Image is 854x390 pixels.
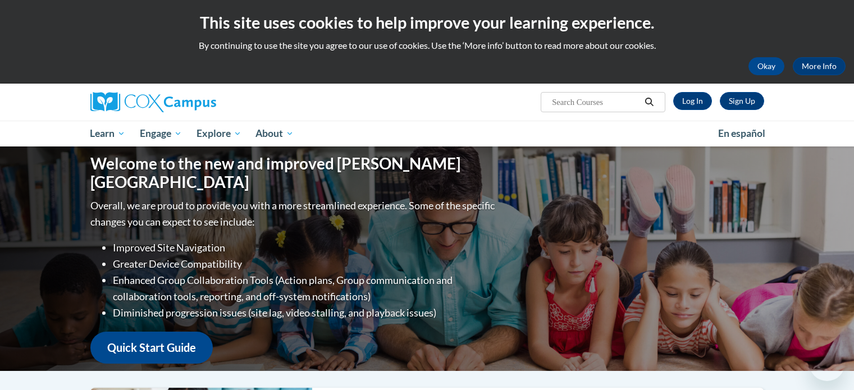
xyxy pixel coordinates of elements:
[90,332,213,364] a: Quick Start Guide
[113,240,497,256] li: Improved Site Navigation
[711,122,773,145] a: En español
[83,121,133,146] a: Learn
[793,57,846,75] a: More Info
[809,345,845,381] iframe: Button to launch messaging window
[718,127,765,139] span: En español
[74,121,781,146] div: Main menu
[113,305,497,321] li: Diminished progression issues (site lag, video stalling, and playback issues)
[197,127,241,140] span: Explore
[133,121,189,146] a: Engage
[255,127,294,140] span: About
[90,127,125,140] span: Learn
[90,92,304,112] a: Cox Campus
[189,121,249,146] a: Explore
[8,39,846,52] p: By continuing to use the site you agree to our use of cookies. Use the ‘More info’ button to read...
[113,256,497,272] li: Greater Device Compatibility
[748,57,784,75] button: Okay
[113,272,497,305] li: Enhanced Group Collaboration Tools (Action plans, Group communication and collaboration tools, re...
[90,154,497,192] h1: Welcome to the new and improved [PERSON_NAME][GEOGRAPHIC_DATA]
[140,127,182,140] span: Engage
[673,92,712,110] a: Log In
[720,92,764,110] a: Register
[90,92,216,112] img: Cox Campus
[551,95,641,109] input: Search Courses
[8,11,846,34] h2: This site uses cookies to help improve your learning experience.
[90,198,497,230] p: Overall, we are proud to provide you with a more streamlined experience. Some of the specific cha...
[248,121,301,146] a: About
[641,95,657,109] button: Search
